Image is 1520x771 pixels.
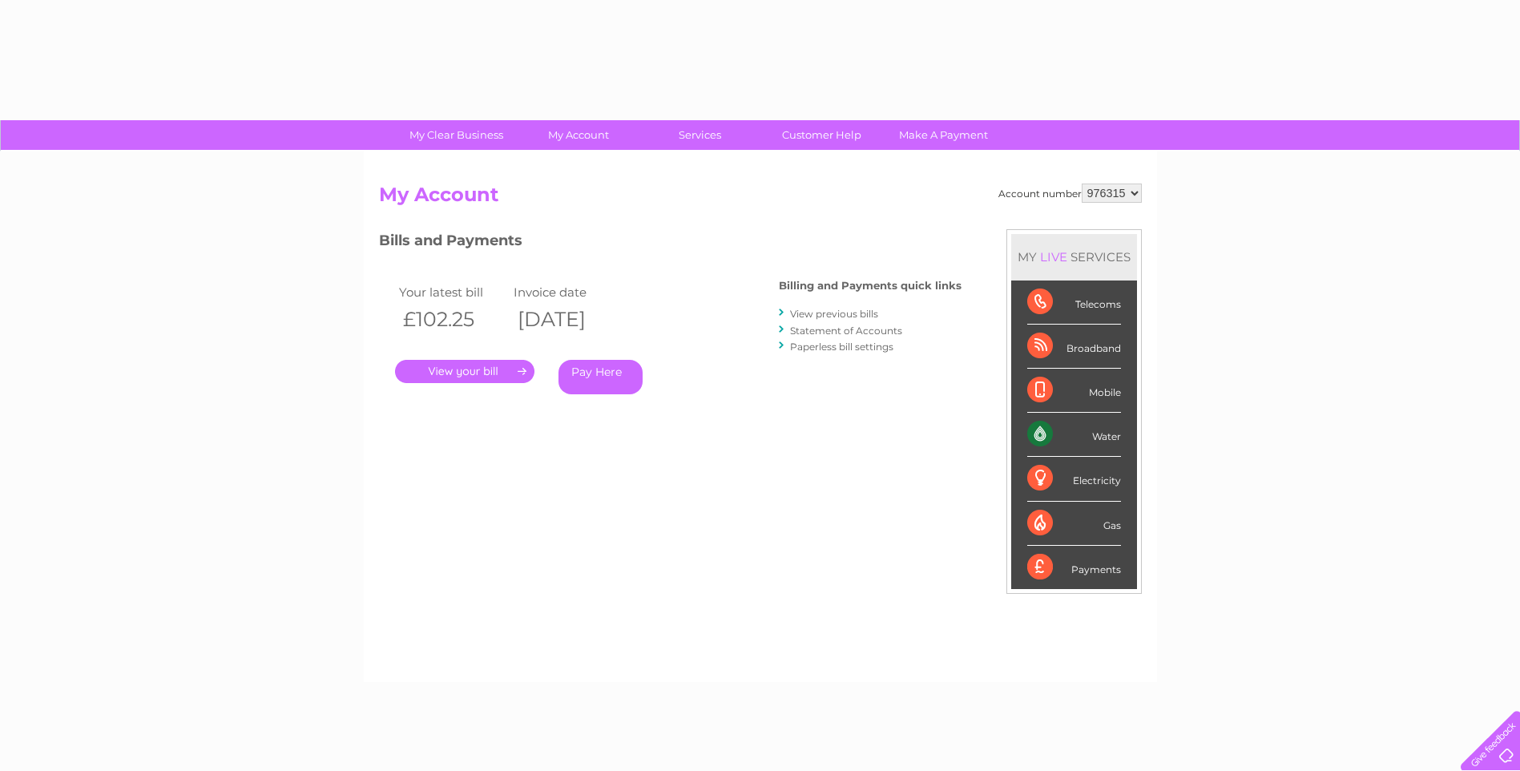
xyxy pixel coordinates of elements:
[395,281,510,303] td: Your latest bill
[395,303,510,336] th: £102.25
[1027,325,1121,369] div: Broadband
[779,280,962,292] h4: Billing and Payments quick links
[1027,281,1121,325] div: Telecoms
[790,308,878,320] a: View previous bills
[390,120,522,150] a: My Clear Business
[395,360,534,383] a: .
[510,303,625,336] th: [DATE]
[790,325,902,337] a: Statement of Accounts
[877,120,1010,150] a: Make A Payment
[379,184,1142,214] h2: My Account
[1037,249,1070,264] div: LIVE
[756,120,888,150] a: Customer Help
[1027,457,1121,501] div: Electricity
[1011,234,1137,280] div: MY SERVICES
[790,341,893,353] a: Paperless bill settings
[1027,413,1121,457] div: Water
[634,120,766,150] a: Services
[1027,546,1121,589] div: Payments
[998,184,1142,203] div: Account number
[558,360,643,394] a: Pay Here
[512,120,644,150] a: My Account
[510,281,625,303] td: Invoice date
[1027,369,1121,413] div: Mobile
[379,229,962,257] h3: Bills and Payments
[1027,502,1121,546] div: Gas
